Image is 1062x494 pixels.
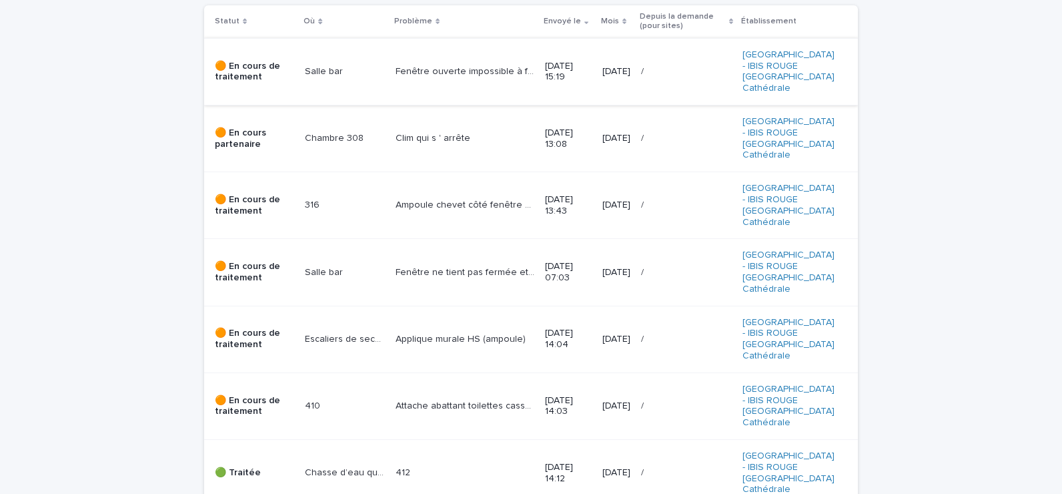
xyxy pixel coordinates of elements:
[641,465,646,479] p: /
[204,105,858,172] tr: 🟠 En cours partenaireChambre 308Chambre 308 Clim qui s ' arrêteClim qui s ' arrête [DATE] 13:08[D...
[742,384,837,429] a: [GEOGRAPHIC_DATA] - IBIS ROUGE [GEOGRAPHIC_DATA] Cathédrale
[602,401,630,412] p: [DATE]
[742,385,835,427] font: [GEOGRAPHIC_DATA] - IBIS ROUGE [GEOGRAPHIC_DATA] Cathédrale
[602,467,630,479] p: [DATE]
[742,50,835,93] font: [GEOGRAPHIC_DATA] - IBIS ROUGE [GEOGRAPHIC_DATA] Cathédrale
[545,261,591,284] p: [DATE] 07:03
[215,467,294,479] p: 🟢 Traitée
[204,38,858,105] tr: 🟠 En cours de traitementSalle barSalle bar Fenêtre ouverte impossible à fermer et store qui est t...
[545,194,591,217] p: [DATE] 13:43
[742,116,837,161] a: [GEOGRAPHIC_DATA] - IBIS ROUGE [GEOGRAPHIC_DATA] Cathédrale
[601,14,619,29] p: Mois
[396,465,413,479] p: 412
[215,194,294,217] p: 🟠 En cours de traitement
[396,130,473,144] p: Clim qui s ' arrête
[602,200,630,211] p: [DATE]
[215,328,294,350] p: 🟠 En cours de traitement
[641,264,646,278] p: /
[742,184,835,226] font: [GEOGRAPHIC_DATA] - IBIS ROUGE [GEOGRAPHIC_DATA] Cathédrale
[641,331,646,345] p: /
[742,451,835,494] font: [GEOGRAPHIC_DATA] - IBIS ROUGE [GEOGRAPHIC_DATA] Cathédrale
[215,61,294,83] p: 🟠 En cours de traitement
[305,130,366,144] p: Chambre 308
[305,331,387,345] p: Escaliers de secours du 3eme
[545,328,591,350] p: [DATE] 14:04
[396,197,538,211] p: Ampoule chevet côté fenêtre ne fonctionne plus mais elle fonctionne quand on l'a testé dans le cu...
[204,172,858,239] tr: 🟠 En cours de traitement316316 Ampoule chevet côté fenêtre ne fonctionne plus mais elle fonctionn...
[304,14,315,29] p: Où
[204,306,858,373] tr: 🟠 En cours de traitementEscaliers de secours du 3èmeEscaliers de secours du 3eme Applique murale ...
[544,14,581,29] p: Envoyé le
[396,63,538,77] p: Fenêtre ouverte impossible à fermer et store qui est tombé
[742,317,837,362] a: [GEOGRAPHIC_DATA] - IBIS ROUGE [GEOGRAPHIC_DATA] Cathédrale
[641,197,646,211] p: /
[215,395,294,418] p: 🟠 En cours de traitement
[741,14,796,29] p: Établissement
[641,130,646,144] p: /
[305,63,346,77] p: Salle bar
[305,264,346,278] p: Salle bar
[305,465,387,479] p: Chasse d'eau qui coule par intermittence
[602,133,630,144] p: [DATE]
[215,261,294,284] p: 🟠 En cours de traitement
[305,197,322,211] p: 316
[640,9,726,34] p: Depuis la demande (pour sites)
[545,61,591,83] p: [DATE] 15:19
[742,49,837,94] a: [GEOGRAPHIC_DATA] - IBIS ROUGE [GEOGRAPHIC_DATA] Cathédrale
[545,462,591,485] p: [DATE] 14:12
[545,395,591,418] p: [DATE] 14:03
[641,398,646,412] p: /
[602,267,630,278] p: [DATE]
[742,183,837,228] a: [GEOGRAPHIC_DATA] - IBIS ROUGE [GEOGRAPHIC_DATA] Cathédrale
[204,373,858,439] tr: 🟠 En cours de traitement410410 Attache abattant toilettes casséeAttache abattant toilettes cassée...
[602,334,630,345] p: [DATE]
[742,250,835,293] font: [GEOGRAPHIC_DATA] - IBIS ROUGE [GEOGRAPHIC_DATA] Cathédrale
[602,66,630,77] p: [DATE]
[396,331,528,345] p: Applique murale HS (ampoule)
[545,128,591,150] p: [DATE] 13:08
[305,398,323,412] p: 410
[204,239,858,306] tr: 🟠 En cours de traitementSalle barSalle bar Fenêtre ne tient pas fermée et rideau tombéFenêtre ne ...
[394,14,432,29] p: Problème
[215,128,294,150] p: 🟠 En cours partenaire
[641,63,646,77] p: /
[742,318,835,360] font: [GEOGRAPHIC_DATA] - IBIS ROUGE [GEOGRAPHIC_DATA] Cathédrale
[396,398,538,412] p: Attache abattant toilettes cassée
[215,14,239,29] p: Statut
[742,117,835,160] font: [GEOGRAPHIC_DATA] - IBIS ROUGE [GEOGRAPHIC_DATA] Cathédrale
[396,264,538,278] p: Fenêtre ne tient pas fermée et rideau tombé
[742,250,837,294] a: [GEOGRAPHIC_DATA] - IBIS ROUGE [GEOGRAPHIC_DATA] Cathédrale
